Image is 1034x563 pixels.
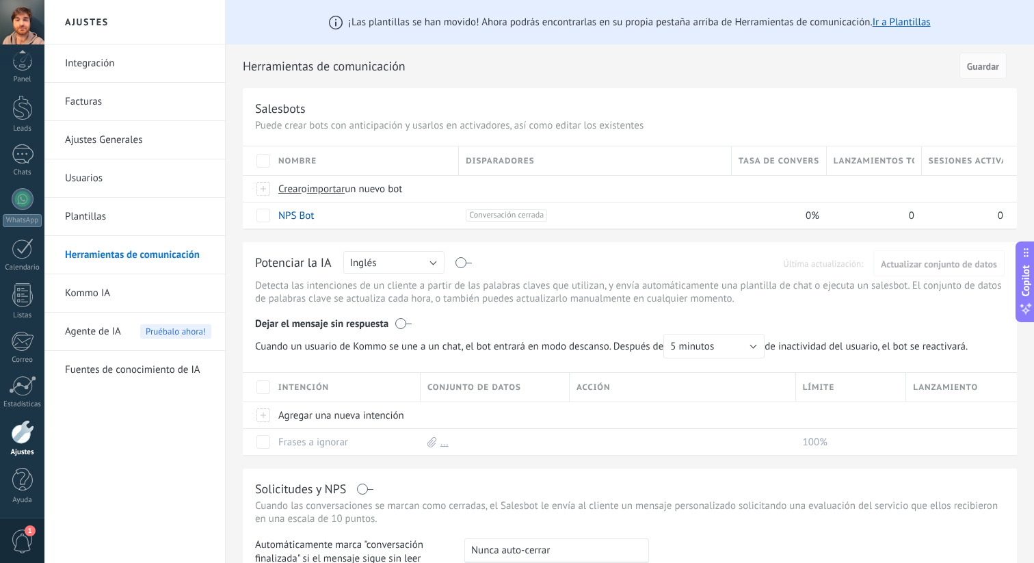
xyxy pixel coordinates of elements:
div: 0% [732,202,820,228]
span: ¡Las plantillas se han movido! Ahora podrás encontrarlas en su propia pestaña arriba de Herramien... [348,16,930,29]
a: ... [440,436,449,449]
a: Ajustes Generales [65,121,211,159]
div: Salesbots [255,101,306,116]
div: Panel [3,75,42,84]
div: WhatsApp [3,214,42,227]
div: Estadísticas [3,400,42,409]
span: Cuando un usuario de Kommo se une a un chat, el bot entrará en modo descanso. Después de [255,334,765,358]
span: Conjunto de datos [427,381,521,394]
div: Ayuda [3,496,42,505]
span: Disparadores [466,155,534,168]
div: Calendario [3,263,42,272]
span: 1 [25,525,36,536]
span: un nuevo bot [345,183,402,196]
li: Ajustes Generales [44,121,225,159]
div: 0 [827,202,915,228]
p: Detecta las intenciones de un cliente a partir de las palabras claves que utilizan, y envía autom... [255,279,1005,305]
a: Fuentes de conocimiento de IA [65,351,211,389]
button: 5 minutos [663,334,765,358]
div: Solicitudes y NPS [255,481,346,497]
span: Guardar [967,62,999,71]
div: Dejar el mensaje sin respuesta [255,308,1005,334]
div: Leads [3,125,42,133]
a: Kommo IA [65,274,211,313]
a: Plantillas [65,198,211,236]
li: Herramientas de comunicación [44,236,225,274]
span: Agente de IA [65,313,121,351]
a: Frases a ignorar [278,436,348,449]
span: Crear [278,183,302,196]
span: Límite [803,381,835,394]
button: Guardar [959,53,1007,79]
span: Lanzamiento [913,381,978,394]
div: Agregar una nueva intención [271,402,414,428]
span: Sesiones activas [929,155,1003,168]
span: Nunca auto-cerrar [471,544,550,557]
div: Ajustes [3,448,42,457]
span: Nombre [278,155,317,168]
span: 0% [806,209,819,222]
span: o [302,183,307,196]
span: Intención [278,381,329,394]
span: 0 [998,209,1003,222]
div: 100% [796,429,900,455]
a: Usuarios [65,159,211,198]
div: 0 [922,202,1003,228]
li: Integración [44,44,225,83]
button: Inglés [343,251,445,274]
p: Puede crear bots con anticipación y usarlos en activadores, así como editar los existentes [255,119,1005,132]
span: Pruébalo ahora! [140,324,211,339]
li: Usuarios [44,159,225,198]
a: Integración [65,44,211,83]
span: de inactividad del usuario, el bot se reactivará. [255,334,975,358]
li: Agente de IA [44,313,225,351]
a: Ir a Plantillas [873,16,931,29]
a: NPS Bot [278,209,314,222]
span: Acción [576,381,611,394]
span: Lanzamientos totales [834,155,914,168]
span: Copilot [1019,265,1033,296]
span: 100% [803,436,827,449]
div: Chats [3,168,42,177]
li: Kommo IA [44,274,225,313]
div: Correo [3,356,42,365]
li: Fuentes de conocimiento de IA [44,351,225,389]
div: Listas [3,311,42,320]
span: Conversación cerrada [466,209,547,222]
p: Cuando las conversaciones se marcan como cerradas, el Salesbot le envía al cliente un mensaje per... [255,499,1005,525]
h2: Herramientas de comunicación [243,53,955,80]
span: importar [307,183,345,196]
span: Tasa de conversión [739,155,819,168]
a: Herramientas de comunicación [65,236,211,274]
span: Inglés [350,257,377,270]
a: Agente de IAPruébalo ahora! [65,313,211,351]
li: Plantillas [44,198,225,236]
a: Facturas [65,83,211,121]
span: 5 minutos [670,340,714,353]
div: Potenciar la IA [255,254,332,272]
li: Facturas [44,83,225,121]
span: 0 [909,209,914,222]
